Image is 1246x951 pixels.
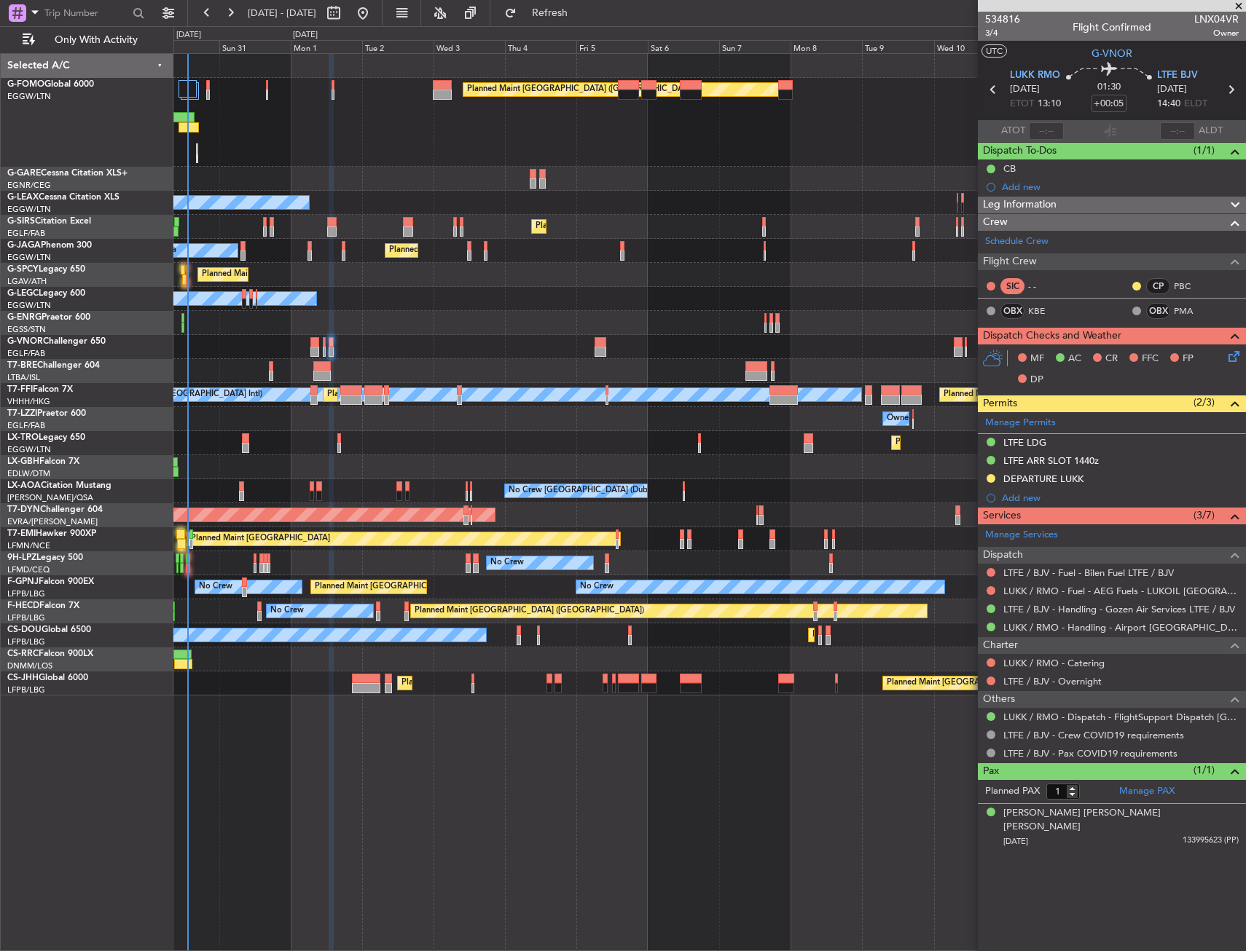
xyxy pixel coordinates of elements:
[1183,834,1239,847] span: 133995623 (PP)
[1003,729,1184,741] a: LTFE / BJV - Crew COVID19 requirements
[291,40,362,53] div: Mon 1
[1029,122,1064,140] input: --:--
[896,432,991,454] div: Planned Maint Dusseldorf
[648,40,719,53] div: Sat 6
[1157,68,1198,83] span: LTFE BJV
[147,40,219,53] div: Sat 30
[7,91,51,102] a: EGGW/LTN
[7,468,50,479] a: EDLW/DTM
[983,637,1018,654] span: Charter
[887,408,912,430] div: Owner
[7,577,94,586] a: F-GPNJFalcon 900EX
[7,385,73,394] a: T7-FFIFalcon 7X
[983,508,1021,524] span: Services
[1003,675,1102,687] a: LTFE / BJV - Overnight
[1003,603,1235,615] a: LTFE / BJV - Handling - Gozen Air Services LTFE / BJV
[7,481,111,490] a: LX-AOACitation Mustang
[7,337,43,346] span: G-VNOR
[1194,12,1239,27] span: LNX04VR
[7,492,93,503] a: [PERSON_NAME]/QSA
[7,553,36,562] span: 9H-LPZ
[7,577,39,586] span: F-GPNJ
[7,265,39,274] span: G-SPCY
[7,588,45,599] a: LFPB/LBG
[7,265,85,274] a: G-SPCYLegacy 650
[7,252,51,263] a: EGGW/LTN
[7,626,91,634] a: CS-DOUGlobal 6500
[1028,280,1061,293] div: - -
[7,169,128,178] a: G-GARECessna Citation XLS+
[467,79,697,100] div: Planned Maint [GEOGRAPHIC_DATA] ([GEOGRAPHIC_DATA])
[983,547,1023,564] span: Dispatch
[1010,82,1040,97] span: [DATE]
[7,228,45,239] a: EGLF/FAB
[985,416,1056,430] a: Manage Permits
[1174,280,1207,293] a: PBC
[389,240,619,261] div: Planned Maint [GEOGRAPHIC_DATA] ([GEOGRAPHIC_DATA])
[38,35,154,45] span: Only With Activity
[1003,454,1099,467] div: LTFE ARR SLOT 1440z
[983,253,1037,270] span: Flight Crew
[199,576,232,598] div: No Crew
[7,433,85,442] a: LX-TROLegacy 650
[1003,657,1105,669] a: LUKK / RMO - Catering
[44,2,128,24] input: Trip Number
[7,217,91,226] a: G-SIRSCitation Excel
[985,234,1049,249] a: Schedule Crew
[327,384,571,406] div: Planned Maint [GEOGRAPHIC_DATA] ([GEOGRAPHIC_DATA] Intl)
[7,529,96,538] a: T7-EMIHawker 900XP
[1000,303,1024,319] div: OBX
[1184,97,1207,111] span: ELDT
[415,600,644,622] div: Planned Maint [GEOGRAPHIC_DATA] ([GEOGRAPHIC_DATA])
[7,564,50,575] a: LFMD/CEQ
[719,40,791,53] div: Sun 7
[7,289,39,298] span: G-LEGC
[1119,784,1175,799] a: Manage PAX
[1038,97,1061,111] span: 13:10
[7,684,45,695] a: LFPB/LBG
[1003,747,1178,759] a: LTFE / BJV - Pax COVID19 requirements
[1142,352,1159,366] span: FFC
[983,395,1017,412] span: Permits
[7,204,51,215] a: EGGW/LTN
[7,505,103,514] a: T7-DYNChallenger 604
[490,552,524,574] div: No Crew
[1002,492,1239,504] div: Add new
[7,553,83,562] a: 9H-LPZLegacy 500
[1030,373,1043,387] span: DP
[1194,508,1215,523] span: (3/7)
[1174,304,1207,317] a: PMA
[1003,585,1239,597] a: LUKK / RMO - Fuel - AEG Fuels - LUKOIL [GEOGRAPHIC_DATA] - [GEOGRAPHIC_DATA] / RMO
[401,672,631,694] div: Planned Maint [GEOGRAPHIC_DATA] ([GEOGRAPHIC_DATA])
[7,636,45,647] a: LFPB/LBG
[7,529,36,538] span: T7-EMI
[7,505,40,514] span: T7-DYN
[983,691,1015,708] span: Others
[16,28,158,52] button: Only With Activity
[7,650,39,658] span: CS-RRC
[7,169,41,178] span: G-GARE
[985,27,1020,39] span: 3/4
[7,361,37,370] span: T7-BRE
[1003,473,1084,485] div: DEPARTURE LUKK
[7,409,37,418] span: T7-LZZI
[1002,181,1239,193] div: Add new
[7,313,90,322] a: G-ENRGPraetor 600
[1003,806,1239,834] div: [PERSON_NAME] [PERSON_NAME] [PERSON_NAME]
[1010,68,1060,83] span: LUKK RMO
[505,40,576,53] div: Thu 4
[1073,20,1151,35] div: Flight Confirmed
[944,384,1113,406] div: Planned Maint Tianjin ([GEOGRAPHIC_DATA])
[7,276,47,287] a: LGAV/ATH
[580,576,614,598] div: No Crew
[7,444,51,455] a: EGGW/LTN
[1003,621,1239,634] a: LUKK / RMO - Handling - Airport [GEOGRAPHIC_DATA] LUKK / KIV
[1030,352,1044,366] span: MF
[536,216,765,237] div: Planned Maint [GEOGRAPHIC_DATA] ([GEOGRAPHIC_DATA])
[1068,352,1081,366] span: AC
[1092,46,1132,61] span: G-VNOR
[1194,762,1215,778] span: (1/1)
[576,40,648,53] div: Fri 5
[1097,80,1121,95] span: 01:30
[509,480,673,502] div: No Crew [GEOGRAPHIC_DATA] (Dublin Intl)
